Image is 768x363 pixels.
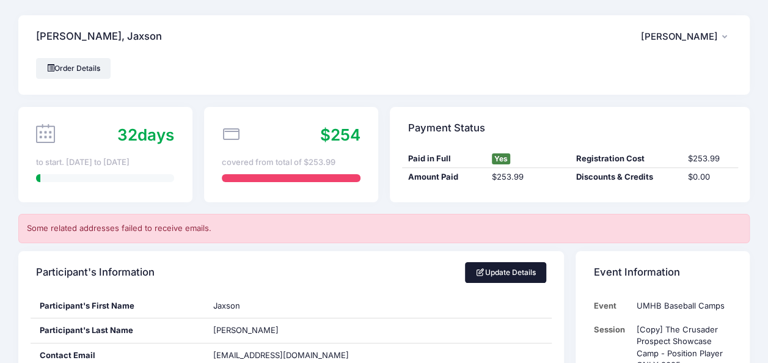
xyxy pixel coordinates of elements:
[36,58,111,79] a: Order Details
[631,294,731,318] td: UMHB Baseball Camps
[31,294,205,318] div: Participant's First Name
[570,171,682,183] div: Discounts & Credits
[117,123,174,147] div: days
[641,31,718,42] span: [PERSON_NAME]
[408,111,485,145] h4: Payment Status
[31,318,205,343] div: Participant's Last Name
[213,350,349,360] span: [EMAIL_ADDRESS][DOMAIN_NAME]
[594,255,680,290] h4: Event Information
[36,156,174,169] div: to start. [DATE] to [DATE]
[682,153,738,165] div: $253.99
[486,171,569,183] div: $253.99
[594,294,631,318] td: Event
[213,325,279,335] span: [PERSON_NAME]
[402,153,486,165] div: Paid in Full
[465,262,546,283] a: Update Details
[320,125,360,144] span: $254
[117,125,137,144] span: 32
[402,171,486,183] div: Amount Paid
[492,153,510,164] span: Yes
[213,301,240,310] span: Jaxson
[641,23,732,51] button: [PERSON_NAME]
[36,20,162,54] h4: [PERSON_NAME], Jaxson
[36,255,155,290] h4: Participant's Information
[682,171,738,183] div: $0.00
[570,153,682,165] div: Registration Cost
[222,156,360,169] div: covered from total of $253.99
[18,214,750,243] div: Some related addresses failed to receive emails.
